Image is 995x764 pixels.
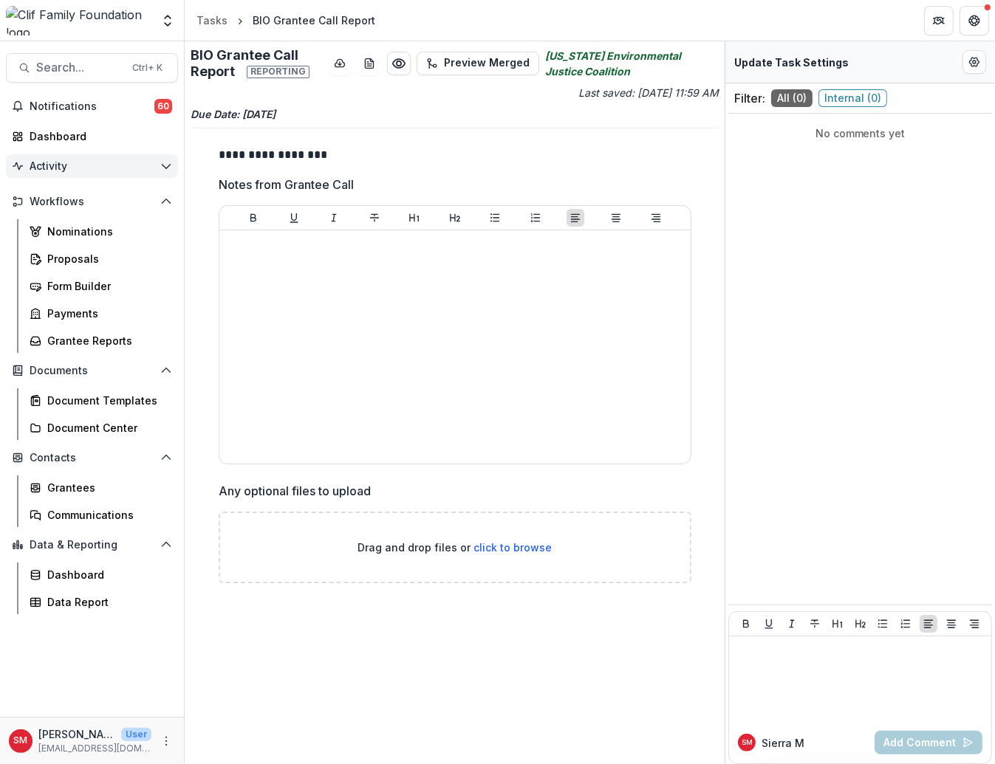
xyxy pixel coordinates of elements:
[387,52,411,75] button: Preview 1013cf54-3bf3-4561-b95f-6c96133534ba.pdf
[446,209,464,227] button: Heading 2
[6,359,178,382] button: Open Documents
[6,6,151,35] img: Clif Family Foundation logo
[47,306,166,321] div: Payments
[191,10,381,31] nav: breadcrumb
[121,728,151,741] p: User
[6,533,178,557] button: Open Data & Reporting
[545,48,719,79] i: [US_STATE] Environmental Justice Coalition
[943,615,960,633] button: Align Center
[742,739,753,746] div: Sierra Martinez
[24,590,178,614] a: Data Report
[191,10,233,31] a: Tasks
[14,736,28,746] div: Sierra Martinez
[30,128,166,144] div: Dashboard
[253,13,375,28] div: BIO Grantee Call Report
[38,726,115,742] p: [PERSON_NAME]
[962,50,986,74] button: Edit Form Settings
[366,209,383,227] button: Strike
[47,224,166,239] div: Nominations
[47,480,166,495] div: Grantees
[328,52,352,75] button: download-button
[567,209,584,227] button: Align Left
[24,274,178,298] a: Form Builder
[762,735,804,751] p: Sierra M
[783,615,801,633] button: Italicize
[737,615,755,633] button: Bold
[191,106,719,122] p: Due Date: [DATE]
[6,94,178,118] button: Notifications60
[458,85,719,100] p: Last saved: [DATE] 11:59 AM
[960,6,989,35] button: Get Help
[247,66,310,78] span: Reporting
[473,541,552,554] span: click to browse
[6,124,178,148] a: Dashboard
[325,209,343,227] button: Italicize
[219,176,354,193] p: Notes from Grantee Call
[24,301,178,326] a: Payments
[24,416,178,440] a: Document Center
[38,742,151,755] p: [EMAIL_ADDRESS][DOMAIN_NAME]
[24,247,178,271] a: Proposals
[30,452,154,464] span: Contacts
[965,615,983,633] button: Align Right
[6,53,178,83] button: Search...
[196,13,228,28] div: Tasks
[30,365,154,377] span: Documents
[734,125,986,141] p: No comments yet
[924,6,954,35] button: Partners
[30,539,154,551] span: Data & Reporting
[874,615,892,633] button: Bullet List
[486,209,504,227] button: Bullet List
[358,540,552,555] p: Drag and drop files or
[6,446,178,469] button: Open Contacts
[607,209,625,227] button: Align Center
[818,89,887,107] span: Internal ( 0 )
[806,615,824,633] button: Strike
[245,209,262,227] button: Bold
[47,251,166,266] div: Proposals
[647,209,665,227] button: Align Right
[829,615,847,633] button: Heading 1
[920,615,937,633] button: Align Left
[30,100,154,113] span: Notifications
[36,61,123,75] span: Search...
[406,209,423,227] button: Heading 1
[24,562,178,587] a: Dashboard
[6,190,178,213] button: Open Workflows
[897,615,914,633] button: Ordered List
[47,393,166,408] div: Document Templates
[47,333,166,348] div: Grantee Reports
[47,278,166,294] div: Form Builder
[47,567,166,582] div: Dashboard
[24,475,178,500] a: Grantees
[875,731,982,754] button: Add Comment
[30,196,154,208] span: Workflows
[24,219,178,244] a: Nominations
[734,89,765,107] p: Filter:
[852,615,869,633] button: Heading 2
[734,55,849,70] p: Update Task Settings
[358,52,381,75] button: download-word-button
[527,209,544,227] button: Ordered List
[157,6,178,35] button: Open entity switcher
[191,47,322,79] h2: BIO Grantee Call Report
[24,328,178,353] a: Grantee Reports
[154,99,172,114] span: 60
[6,154,178,178] button: Open Activity
[47,420,166,436] div: Document Center
[157,732,175,750] button: More
[24,388,178,413] a: Document Templates
[219,482,371,500] p: Any optional files to upload
[771,89,813,107] span: All ( 0 )
[47,507,166,523] div: Communications
[129,60,165,76] div: Ctrl + K
[417,52,539,75] button: Preview Merged
[47,594,166,610] div: Data Report
[760,615,778,633] button: Underline
[30,160,154,173] span: Activity
[24,503,178,527] a: Communications
[285,209,303,227] button: Underline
